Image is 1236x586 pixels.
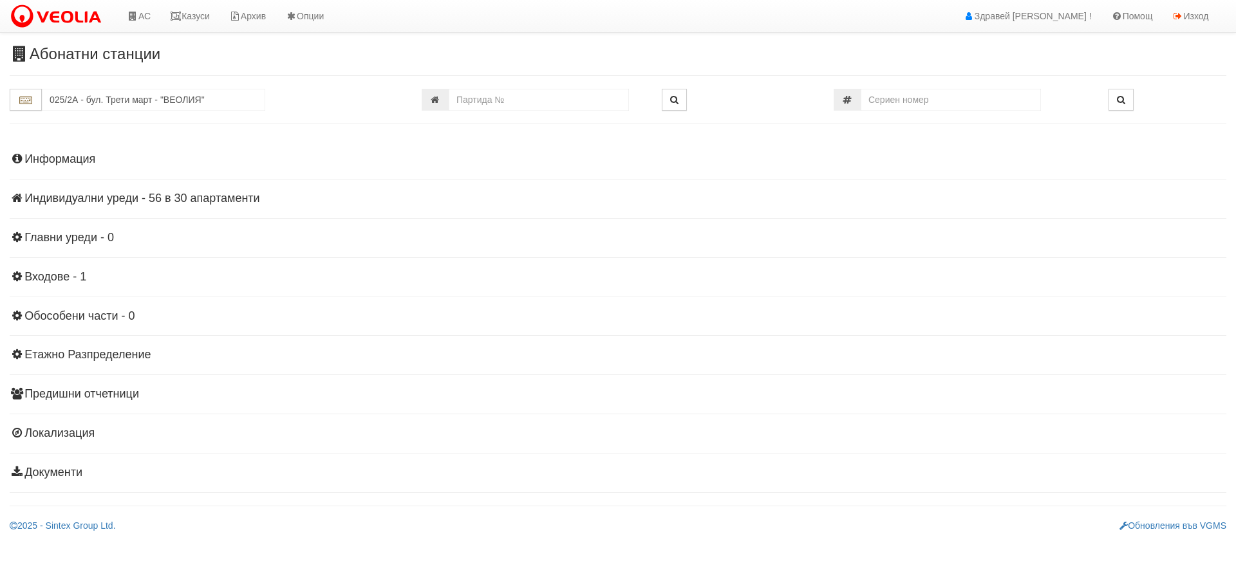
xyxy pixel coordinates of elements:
[10,271,1226,284] h4: Входове - 1
[10,232,1226,244] h4: Главни уреди - 0
[10,349,1226,362] h4: Етажно Разпределение
[10,3,108,30] img: VeoliaLogo.png
[10,192,1226,205] h4: Индивидуални уреди - 56 в 30 апартаменти
[10,310,1226,323] h4: Обособени части - 0
[449,89,629,111] input: Партида №
[861,89,1041,111] input: Сериен номер
[10,466,1226,479] h4: Документи
[42,89,265,111] input: Абонатна станция
[10,153,1226,166] h4: Информация
[10,46,1226,62] h3: Абонатни станции
[10,427,1226,440] h4: Локализация
[1119,520,1226,531] a: Обновления във VGMS
[10,520,116,531] a: 2025 - Sintex Group Ltd.
[10,388,1226,401] h4: Предишни отчетници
